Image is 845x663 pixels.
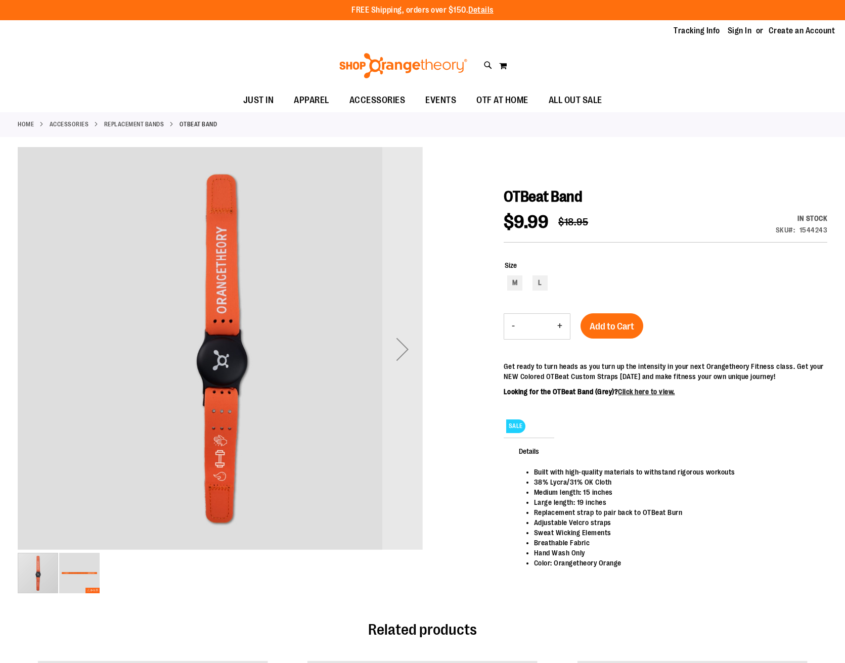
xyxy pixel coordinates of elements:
span: Related products [368,621,477,638]
a: ACCESSORIES [50,120,89,129]
span: JUST IN [243,89,274,112]
span: Add to Cart [590,321,634,332]
div: OTBeat Band [18,147,423,552]
li: Breathable Fabric [534,538,817,548]
span: $18.95 [558,216,588,228]
strong: OTBeat Band [180,120,217,129]
li: Built with high-quality materials to withstand rigorous workouts [534,467,817,477]
button: Increase product quantity [550,314,570,339]
span: EVENTS [425,89,456,112]
strong: SKU [776,226,795,234]
span: SALE [506,419,525,433]
span: ACCESSORIES [349,89,406,112]
div: 1544243 [799,225,828,235]
span: $9.99 [504,212,549,232]
li: Large length: 19 inches [534,497,817,507]
img: OTBeat Band [18,145,423,550]
span: APPAREL [294,89,329,112]
a: Create an Account [769,25,835,36]
a: Home [18,120,34,129]
img: OTBeat Band [59,553,100,593]
span: ALL OUT SALE [549,89,602,112]
button: Add to Cart [581,313,643,339]
input: Product quantity [522,314,550,339]
a: Sign In [728,25,752,36]
div: L [532,275,548,291]
div: M [507,275,522,291]
li: Sweat Wicking Elements [534,528,817,538]
div: Next [382,147,423,552]
li: Hand Wash Only [534,548,817,558]
li: Adjustable Velcro straps [534,517,817,528]
b: Looking for the OTBeat Band (Grey)? [504,388,675,396]
img: Shop Orangetheory [338,53,469,78]
div: carousel [18,147,423,594]
a: Tracking Info [674,25,720,36]
li: Medium length: 15 inches [534,487,817,497]
li: 38% Lycra/31% OK Cloth [534,477,817,487]
div: image 2 of 2 [59,552,100,594]
a: Replacement Bands [104,120,164,129]
li: Color: Orangetheory Orange [534,558,817,568]
p: Get ready to turn heads as you turn up the intensity in your next Orangetheory Fitness class. Get... [504,361,827,382]
div: image 1 of 2 [18,552,59,594]
span: Details [504,438,554,464]
span: Size [505,261,517,269]
a: Click here to view. [618,388,675,396]
p: FREE Shipping, orders over $150. [351,5,494,16]
button: Decrease product quantity [504,314,522,339]
span: OTBeat Band [504,188,583,205]
div: In stock [776,213,828,223]
span: OTF AT HOME [476,89,528,112]
li: Replacement strap to pair back to OTBeat Burn [534,507,817,517]
a: Details [468,6,494,15]
div: Availability [776,213,828,223]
